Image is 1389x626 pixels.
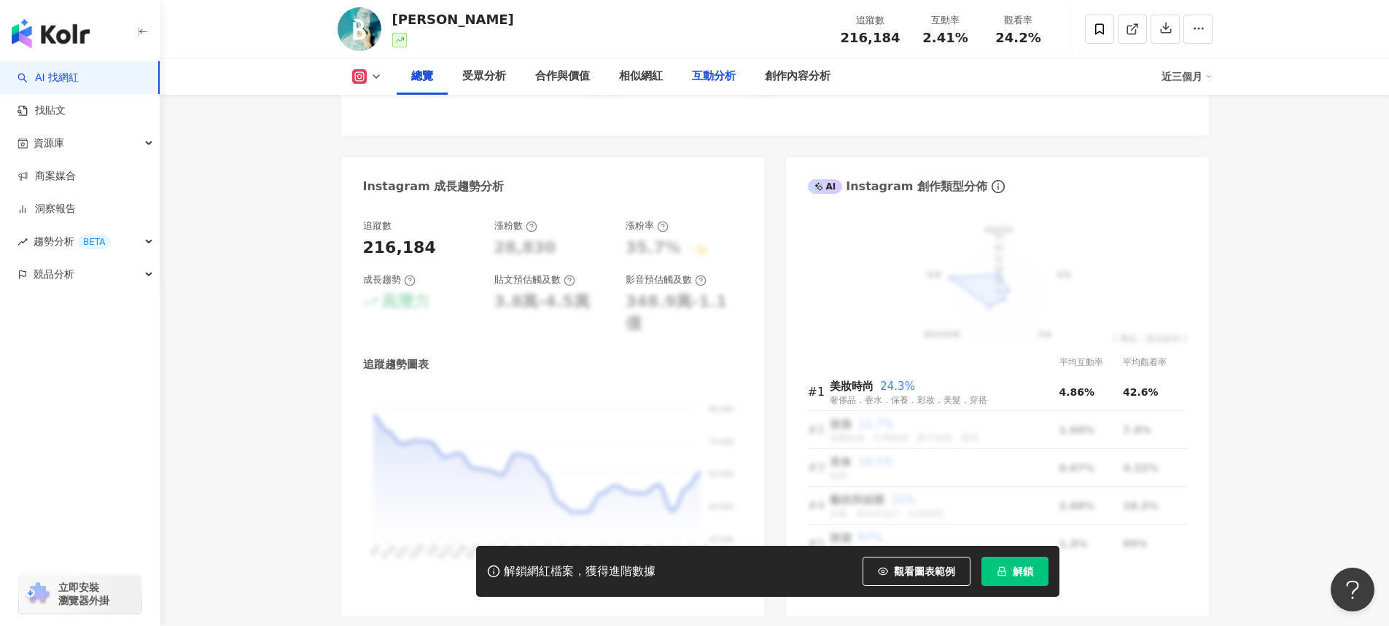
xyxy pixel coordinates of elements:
div: 受眾分析 [462,68,506,85]
span: 24.2% [995,31,1040,45]
div: 平均互動率 [1059,356,1124,369]
span: 競品分析 [34,258,74,291]
div: 合作與價值 [535,68,590,85]
div: 漲粉率 [626,219,669,232]
a: 洞察報告 [17,202,76,216]
div: 近三個月 [1162,65,1213,88]
img: chrome extension [23,582,52,606]
span: 24.3% [880,380,915,393]
span: 42.6% [1123,386,1159,398]
div: Instagram 成長趨勢分析 [363,179,505,195]
div: 影音預估觸及數 [626,273,707,286]
span: 趨勢分析 [34,225,111,258]
span: lock [997,566,1007,576]
span: 解鎖 [1013,566,1033,577]
div: 創作內容分析 [765,68,830,85]
span: 觀看圖表範例 [894,566,955,577]
div: BETA [77,235,111,249]
button: 觀看圖表範例 [863,557,970,586]
span: 立即安裝 瀏覽器外掛 [58,581,109,607]
div: AI [808,179,843,194]
a: searchAI 找網紅 [17,71,79,85]
div: 追蹤數 [841,13,900,28]
div: 成長趨勢 [363,273,416,286]
div: Instagram 創作類型分佈 [808,179,987,195]
div: 追蹤趨勢圖表 [363,357,429,372]
div: 互動率 [918,13,973,28]
div: 追蹤數 [363,219,392,232]
span: 216,184 [841,30,900,45]
a: chrome extension立即安裝 瀏覽器外掛 [19,574,141,614]
span: 2.41% [922,31,968,45]
span: 4.86% [1059,386,1095,398]
div: 總覽 [411,68,433,85]
div: #1 [808,383,830,401]
div: 漲粉數 [494,219,537,232]
div: [PERSON_NAME] [392,10,514,28]
a: 找貼文 [17,103,66,118]
span: info-circle [989,178,1007,195]
img: KOL Avatar [338,7,381,51]
span: 奢侈品．香水．保養．彩妝．美髮．穿搭 [830,395,987,405]
span: 資源庫 [34,127,64,160]
div: 互動分析 [692,68,736,85]
div: 216,184 [363,237,436,259]
a: 商案媒合 [17,169,76,184]
div: 相似網紅 [619,68,663,85]
div: 平均觀看率 [1123,356,1187,369]
div: 觀看率 [991,13,1046,28]
span: 美妝時尚 [830,380,874,393]
button: 解鎖 [981,557,1048,586]
span: rise [17,237,28,247]
div: 解鎖網紅檔案，獲得進階數據 [504,564,655,579]
div: 貼文預估觸及數 [494,273,575,286]
img: logo [12,19,90,48]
